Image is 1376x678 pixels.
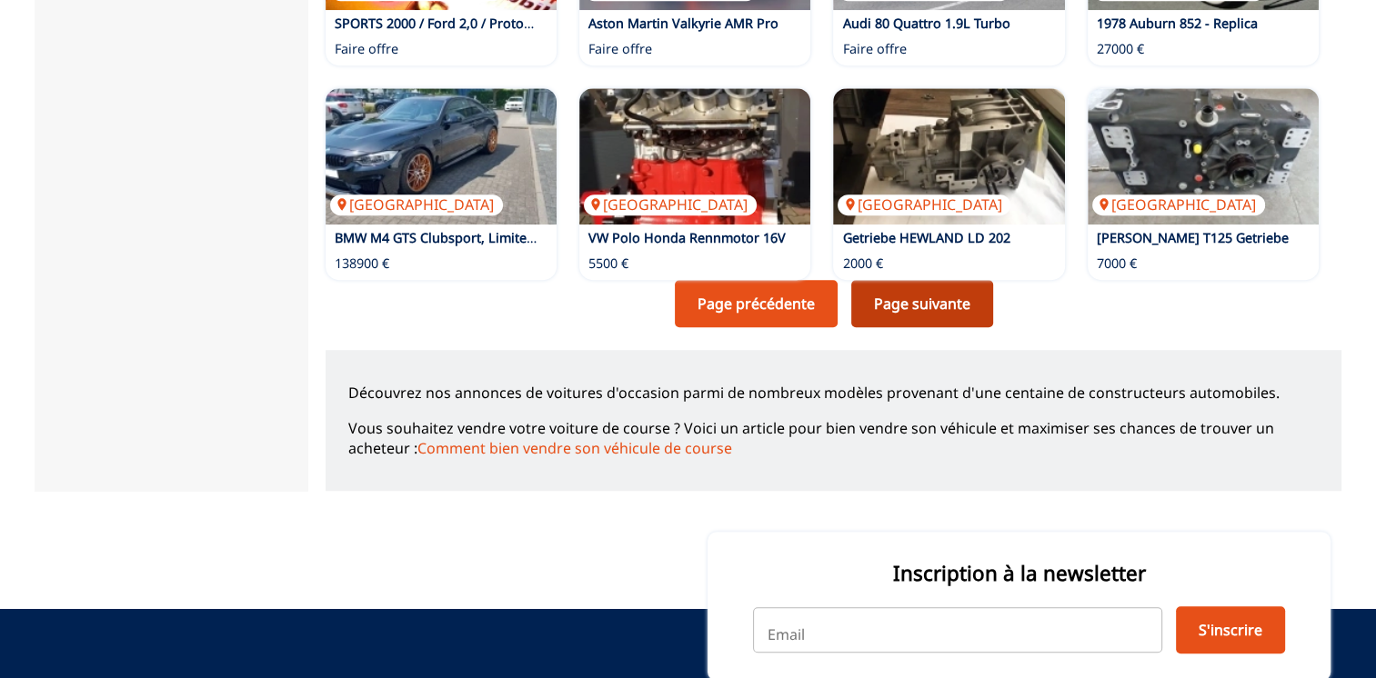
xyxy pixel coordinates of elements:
[838,194,1010,214] p: [GEOGRAPHIC_DATA]
[1176,606,1285,653] button: S'inscrire
[348,383,1319,403] p: Découvrez nos annonces de voitures d'occasion parmi de nombreux modèles provenant d'une centaine ...
[588,15,778,32] a: Aston Martin Valkyrie AMR Pro
[842,229,1009,246] a: Getriebe HEWLAND LD 202
[842,15,1009,32] a: Audi 80 Quattro 1.9L Turbo
[579,88,810,224] a: VW Polo Honda Rennmotor 16V[GEOGRAPHIC_DATA]
[579,88,810,224] img: VW Polo Honda Rennmotor 16V
[335,40,398,58] p: Faire offre
[326,88,557,224] a: BMW M4 GTS Clubsport, Limited Edition 700, Carbon[GEOGRAPHIC_DATA]
[675,280,838,327] a: Page précédente
[842,254,882,273] p: 2000 €
[1097,254,1137,273] p: 7000 €
[588,254,628,273] p: 5500 €
[842,40,906,58] p: Faire offre
[348,418,1319,459] p: Vous souhaitez vendre votre voiture de course ? Voici un article pour bien vendre son véhicule et...
[326,88,557,224] img: BMW M4 GTS Clubsport, Limited Edition 700, Carbon
[1088,88,1319,224] img: Ricardo T125 Getriebe
[1097,15,1258,32] a: 1978 Auburn 852 - Replica
[833,88,1064,224] img: Getriebe HEWLAND LD 202
[588,229,786,246] a: VW Polo Honda Rennmotor 16V
[584,194,757,214] p: [GEOGRAPHIC_DATA]
[753,559,1285,587] p: Inscription à la newsletter
[1097,40,1144,58] p: 27000 €
[330,194,503,214] p: [GEOGRAPHIC_DATA]
[335,229,660,246] a: BMW M4 GTS Clubsport, Limited Edition 700, Carbon
[417,438,732,458] a: Comment bien vendre son véhicule de course
[833,88,1064,224] a: Getriebe HEWLAND LD 202[GEOGRAPHIC_DATA]
[335,254,389,273] p: 138900 €
[1088,88,1319,224] a: Ricardo T125 Getriebe[GEOGRAPHIC_DATA]
[851,280,993,327] a: Page suivante
[588,40,652,58] p: Faire offre
[1092,194,1265,214] p: [GEOGRAPHIC_DATA]
[1097,229,1289,246] a: [PERSON_NAME] T125 Getriebe
[753,607,1162,653] input: Email
[335,15,666,32] a: SPORTS 2000 / Ford 2,0 / Prototyp bis Bj.1995 gesucht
